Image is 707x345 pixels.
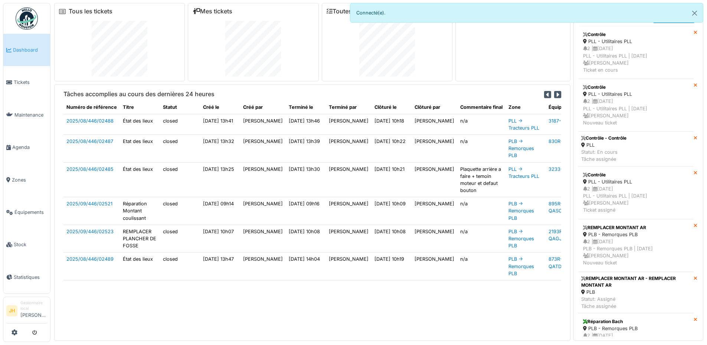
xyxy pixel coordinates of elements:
span: Stock [14,241,47,248]
td: [PERSON_NAME] [326,162,371,197]
span: Maintenance [14,111,47,118]
td: closed [160,197,200,225]
td: n/a [457,253,505,280]
td: closed [160,114,200,134]
div: PLB - Remorques PLB [583,231,689,238]
div: PLB [581,289,691,296]
td: [DATE] 13h25 [200,162,240,197]
div: Contrôle - Contrôle [581,135,626,141]
a: Statistiques [3,261,50,293]
td: n/a [457,114,505,134]
a: PLB -> Remorques PLB [508,201,534,221]
th: Équipement [546,101,586,114]
th: Terminé le [286,101,326,114]
td: [PERSON_NAME] [240,225,286,253]
span: Zones [12,176,47,183]
div: Connecté(e). [350,3,704,23]
a: REMPLACER MONTANT AR PLB - Remorques PLB 2 |[DATE]PLB - Remorques PLB | [DATE] [PERSON_NAME]Nouve... [578,219,694,272]
td: Plaquette arrière a faire + temoin moteur et defaut bouton [457,162,505,197]
td: [PERSON_NAME] [326,114,371,134]
div: Statut: Assigné Tâche assignée [581,296,691,310]
div: Statut: En cours Tâche assignée [581,149,626,163]
td: [DATE] 10h09 [371,197,412,225]
td: [DATE] 13h41 [200,114,240,134]
span: Équipements [14,209,47,216]
td: État des lieux [120,162,160,197]
td: [PERSON_NAME] [240,114,286,134]
a: PLB -> Remorques PLB [508,139,534,158]
td: n/a [457,225,505,253]
td: État des lieux [120,114,160,134]
a: 2025/09/446/02523 [66,229,114,234]
span: Statistiques [14,274,47,281]
td: [DATE] 10h22 [371,134,412,162]
td: [DATE] 09h14 [200,197,240,225]
td: [DATE] 13h39 [286,134,326,162]
td: [PERSON_NAME] [240,197,286,225]
a: Dashboard [3,34,50,66]
td: [PERSON_NAME] [412,114,457,134]
td: [DATE] 10h21 [371,162,412,197]
td: closed [160,162,200,197]
td: [DATE] 09h16 [286,197,326,225]
div: REMPLACER MONTANT AR - REMPLACER MONTANT AR [581,275,691,289]
a: Toutes les tâches [327,8,382,15]
th: Zone [505,101,546,114]
div: PLL [581,141,626,149]
th: Clôturé par [412,101,457,114]
td: [PERSON_NAME] [240,134,286,162]
button: Close [686,3,703,23]
a: Agenda [3,131,50,163]
div: PLL - Utilitaires PLL [583,178,689,185]
div: Gestionnaire local [20,300,47,312]
th: Numéro de référence [63,101,120,114]
a: Mes tickets [193,8,232,15]
td: [DATE] 10h07 [200,225,240,253]
td: [PERSON_NAME] [412,225,457,253]
td: [DATE] 14h04 [286,253,326,280]
td: n/a [457,197,505,225]
a: JH Gestionnaire local[PERSON_NAME] [6,300,47,323]
td: closed [160,225,200,253]
td: [DATE] 10h18 [371,114,412,134]
span: Tickets [14,79,47,86]
a: 830R-QAJR721 [549,139,583,144]
div: 2 | [DATE] PLL - Utilitaires PLL | [DATE] [PERSON_NAME] Ticket en cours [583,45,689,74]
a: Tickets [3,66,50,98]
td: [DATE] 13h46 [286,114,326,134]
th: Titre [120,101,160,114]
th: Terminé par [326,101,371,114]
a: 2025/08/446/02485 [66,166,114,172]
a: PLB -> Remorques PLB [508,256,534,276]
a: 3233-BB4432 [549,166,580,172]
td: [PERSON_NAME] [240,253,286,280]
div: Contrôle [583,31,689,38]
td: [PERSON_NAME] [326,253,371,280]
div: 2 | [DATE] PLB - Remorques PLB | [DATE] [PERSON_NAME] Nouveau ticket [583,238,689,267]
h6: Tâches accomplies au cours des dernières 24 heures [63,91,215,98]
td: [PERSON_NAME] [412,253,457,280]
li: [PERSON_NAME] [20,300,47,322]
span: Agenda [12,144,47,151]
a: Équipements [3,196,50,228]
span: Dashboard [13,46,47,53]
a: PLL -> Tracteurs PLL [508,118,539,131]
div: 2 | [DATE] PLL - Utilitaires PLL | [DATE] [PERSON_NAME] Nouveau ticket [583,98,689,126]
td: [PERSON_NAME] [326,197,371,225]
a: Stock [3,228,50,261]
th: Créé le [200,101,240,114]
a: PLB -> Remorques PLB [508,229,534,248]
td: [DATE] 13h47 [200,253,240,280]
a: Zones [3,164,50,196]
a: 2025/08/446/02487 [66,139,113,144]
td: [PERSON_NAME] [412,162,457,197]
th: Statut [160,101,200,114]
a: 3187-BT9204 [549,118,579,124]
a: Contrôle - Contrôle PLL Statut: En coursTâche assignée [578,131,694,166]
td: [DATE] 10h08 [371,225,412,253]
a: Contrôle PLL - Utilitaires PLL 2 |[DATE]PLL - Utilitaires PLL | [DATE] [PERSON_NAME]Ticket assigné [578,166,694,219]
div: Contrôle [583,172,689,178]
a: 2025/08/446/02488 [66,118,114,124]
a: 2025/09/446/02521 [66,201,112,206]
td: closed [160,134,200,162]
